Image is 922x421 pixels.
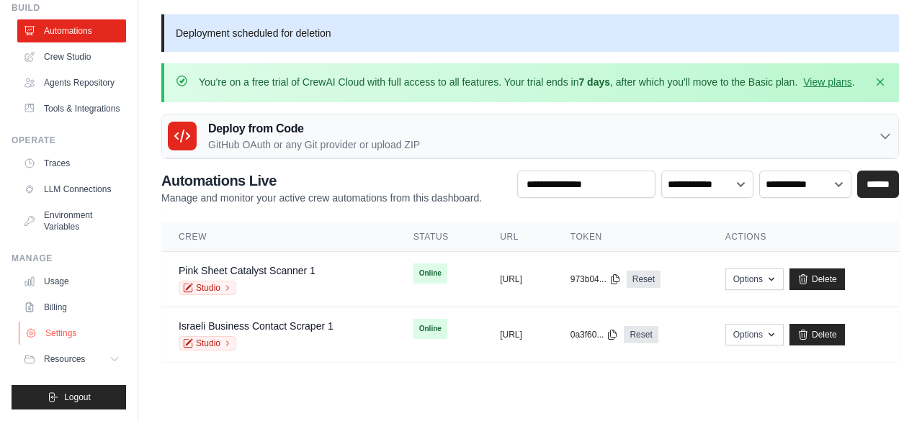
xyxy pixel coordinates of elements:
a: Pink Sheet Catalyst Scanner 1 [179,265,315,276]
button: 973b04... [570,273,621,285]
a: Reset [624,326,658,343]
a: Delete [789,268,845,290]
a: Usage [17,270,126,293]
button: Options [725,324,784,345]
a: View plans [803,76,851,88]
div: Build [12,2,126,14]
div: Manage [12,253,126,264]
a: Billing [17,296,126,319]
span: Resources [44,353,85,365]
button: 0a3f60... [570,329,619,340]
a: Tools & Integrations [17,97,126,120]
p: GitHub OAuth or any Git provider or upload ZIP [208,137,420,152]
th: Status [396,222,483,252]
span: Online [413,319,447,339]
th: Actions [708,222,899,252]
h2: Automations Live [161,171,482,191]
a: Israeli Business Contact Scraper 1 [179,320,334,332]
th: Crew [161,222,396,252]
p: You're on a free trial of CrewAI Cloud with full access to all features. Your trial ends in , aft... [199,75,855,89]
a: Agents Repository [17,71,126,94]
a: Reset [627,271,661,288]
p: Manage and monitor your active crew automations from this dashboard. [161,191,482,205]
a: Automations [17,19,126,42]
button: Resources [17,348,126,371]
button: Logout [12,385,126,409]
a: Studio [179,281,236,295]
span: Online [413,263,447,284]
a: Studio [179,336,236,350]
button: Options [725,268,784,290]
div: Operate [12,135,126,146]
a: Delete [789,324,845,345]
th: URL [483,222,553,252]
a: Settings [19,322,127,345]
strong: 7 days [578,76,610,88]
iframe: Chat Widget [850,352,922,421]
a: Crew Studio [17,45,126,68]
p: Deployment scheduled for deletion [161,14,899,52]
a: Traces [17,152,126,175]
h3: Deploy from Code [208,120,420,137]
a: Environment Variables [17,204,126,238]
a: LLM Connections [17,178,126,201]
th: Token [553,222,708,252]
span: Logout [64,391,91,403]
